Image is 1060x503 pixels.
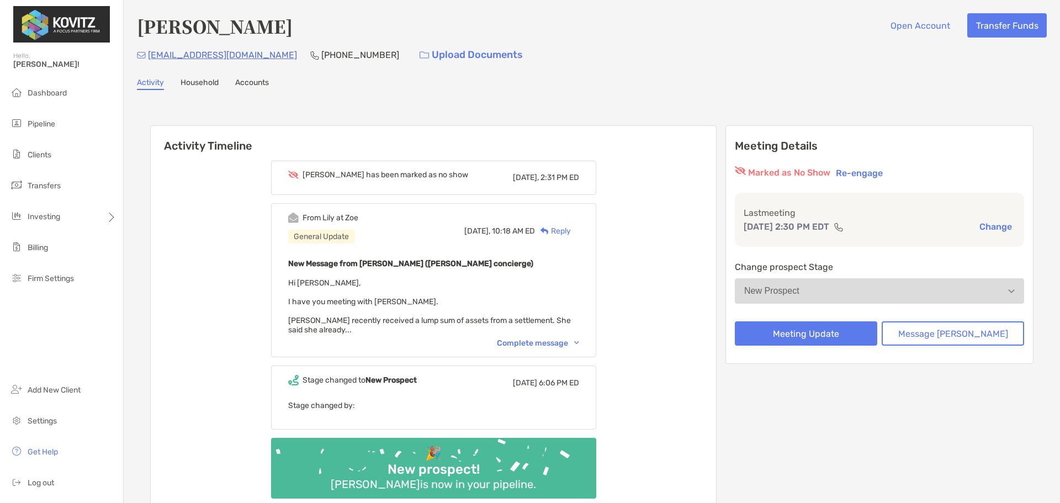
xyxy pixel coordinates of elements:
span: Clients [28,150,51,160]
div: General Update [288,230,354,243]
span: Hi [PERSON_NAME], I have you meeting with [PERSON_NAME]. [PERSON_NAME] recently received a lump s... [288,278,571,335]
span: Dashboard [28,88,67,98]
span: [DATE], [513,173,539,182]
img: Email Icon [137,52,146,59]
img: Reply icon [540,227,549,235]
span: Transfers [28,181,61,190]
img: Event icon [288,171,299,179]
p: Change prospect Stage [735,260,1024,274]
a: Upload Documents [412,43,530,67]
h6: Activity Timeline [151,126,716,152]
button: Message [PERSON_NAME] [882,321,1024,346]
span: Billing [28,243,48,252]
div: Complete message [497,338,579,348]
div: Reply [535,225,571,237]
a: Activity [137,78,164,90]
img: Event icon [288,213,299,223]
span: Investing [28,212,60,221]
a: Accounts [235,78,269,90]
b: New Prospect [365,375,417,385]
span: Get Help [28,447,58,457]
span: [DATE] [513,378,537,388]
p: Meeting Details [735,139,1024,153]
span: 6:06 PM ED [539,378,579,388]
img: button icon [420,51,429,59]
span: [PERSON_NAME]! [13,60,116,69]
img: clients icon [10,147,23,161]
p: Stage changed by: [288,399,579,412]
button: Re-engage [833,166,886,179]
button: New Prospect [735,278,1024,304]
a: Household [181,78,219,90]
button: Transfer Funds [967,13,1047,38]
img: add_new_client icon [10,383,23,396]
span: 2:31 PM ED [540,173,579,182]
img: Confetti [271,438,596,489]
span: [DATE], [464,226,490,236]
span: Settings [28,416,57,426]
p: Marked as No Show [748,166,830,179]
span: 10:18 AM ED [492,226,535,236]
img: billing icon [10,240,23,253]
div: 🎉 [421,446,446,462]
span: Log out [28,478,54,488]
img: dashboard icon [10,86,23,99]
p: [DATE] 2:30 PM EDT [744,220,829,234]
img: transfers icon [10,178,23,192]
img: Zoe Logo [13,4,110,44]
h4: [PERSON_NAME] [137,13,293,39]
span: Firm Settings [28,274,74,283]
img: Phone Icon [310,51,319,60]
span: Add New Client [28,385,81,395]
img: Open dropdown arrow [1008,289,1015,293]
img: Chevron icon [574,341,579,345]
div: [PERSON_NAME] has been marked as no show [303,170,468,179]
span: Pipeline [28,119,55,129]
img: settings icon [10,414,23,427]
p: [PHONE_NUMBER] [321,48,399,62]
button: Meeting Update [735,321,877,346]
img: red eyr [735,166,746,175]
img: firm-settings icon [10,271,23,284]
button: Open Account [882,13,958,38]
div: [PERSON_NAME] is now in your pipeline. [326,478,540,491]
div: New prospect! [383,462,484,478]
img: pipeline icon [10,117,23,130]
img: investing icon [10,209,23,223]
img: Event icon [288,375,299,385]
p: Last meeting [744,206,1015,220]
img: get-help icon [10,444,23,458]
img: communication type [834,223,844,231]
p: [EMAIL_ADDRESS][DOMAIN_NAME] [148,48,297,62]
div: New Prospect [744,286,799,296]
div: Stage changed to [303,375,417,385]
button: Change [976,221,1015,232]
div: From Lily at Zoe [303,213,358,223]
img: logout icon [10,475,23,489]
b: New Message from [PERSON_NAME] ([PERSON_NAME] concierge) [288,259,533,268]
